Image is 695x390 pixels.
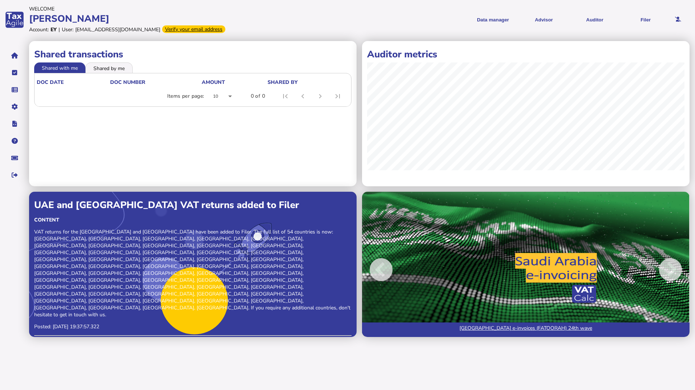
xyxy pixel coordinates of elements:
button: Previous [362,197,423,342]
div: Content [34,216,351,223]
img: Image for blog post: Saudi Arabia e-invoices (FATOORAH) 24th wave [362,192,690,337]
button: Shows a dropdown of Data manager options [470,11,516,29]
menu: navigate products [351,11,669,29]
button: Next [628,197,690,342]
div: EY [51,26,57,33]
p: VAT returns for the [GEOGRAPHIC_DATA] and [GEOGRAPHIC_DATA] have been added to Filer. The full li... [34,228,351,318]
button: Tasks [7,65,22,80]
div: shared by [268,79,347,86]
div: Items per page: [167,93,204,100]
div: [EMAIL_ADDRESS][DOMAIN_NAME] [75,26,160,33]
p: Posted: [DATE] 19:37:57.322 [34,323,351,330]
button: First page [277,88,294,105]
button: Developer hub links [7,116,22,131]
button: Next page [312,88,329,105]
div: User: [62,26,73,33]
h1: Auditor metrics [367,48,684,61]
button: Last page [329,88,346,105]
div: Verify your email address [162,25,225,33]
button: Help pages [7,133,22,149]
li: Shared with me [34,62,85,73]
div: doc number [110,79,201,86]
div: 0 of 0 [251,93,265,100]
button: Raise a support ticket [7,150,22,166]
div: | [59,26,60,33]
div: doc date [37,79,109,86]
button: Data manager [7,82,22,97]
button: Shows a dropdown of VAT Advisor options [521,11,567,29]
a: [GEOGRAPHIC_DATA] e-invoices (FATOORAH) 24th wave [362,322,690,337]
button: Sign out [7,167,22,183]
div: Account: [29,26,49,33]
h1: Shared transactions [34,48,351,61]
div: shared by [268,79,298,86]
div: Amount [202,79,225,86]
div: [PERSON_NAME] [29,12,347,25]
li: Shared by me [85,62,133,73]
div: UAE and [GEOGRAPHIC_DATA] VAT returns added to Filer [34,199,351,211]
button: Home [7,48,22,63]
button: Auditor [572,11,618,29]
button: Manage settings [7,99,22,114]
i: Email needs to be verified [675,17,681,22]
div: Amount [202,79,267,86]
button: Filer [623,11,668,29]
div: Welcome [29,5,347,12]
div: doc date [37,79,64,86]
button: Previous page [294,88,312,105]
div: doc number [110,79,145,86]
